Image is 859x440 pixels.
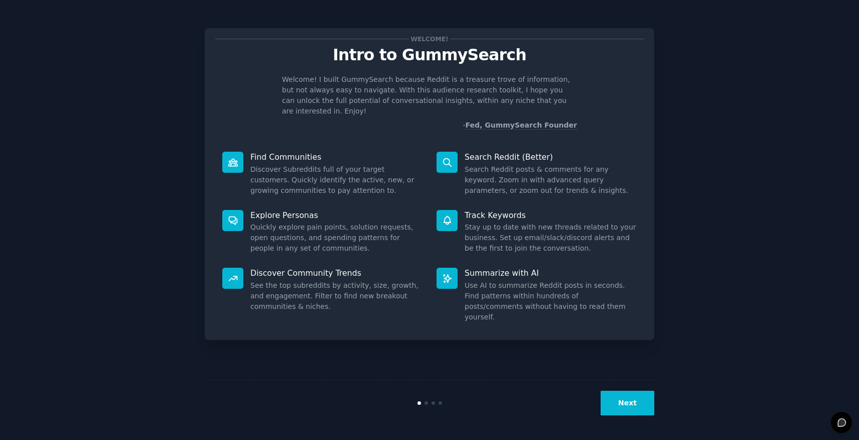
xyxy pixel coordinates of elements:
[250,164,422,196] dd: Discover Subreddits full of your target customers. Quickly identify the active, new, or growing c...
[465,152,637,162] p: Search Reddit (Better)
[250,210,422,221] p: Explore Personas
[250,222,422,254] dd: Quickly explore pain points, solution requests, open questions, and spending patterns for people ...
[215,46,644,64] p: Intro to GummySearch
[465,210,637,221] p: Track Keywords
[465,222,637,254] dd: Stay up to date with new threads related to your business. Set up email/slack/discord alerts and ...
[465,268,637,278] p: Summarize with AI
[465,164,637,196] dd: Search Reddit posts & comments for any keyword. Zoom in with advanced query parameters, or zoom o...
[250,280,422,312] dd: See the top subreddits by activity, size, growth, and engagement. Filter to find new breakout com...
[282,74,577,117] p: Welcome! I built GummySearch because Reddit is a treasure trove of information, but not always ea...
[601,391,654,415] button: Next
[465,121,577,130] a: Fed, GummySearch Founder
[463,120,577,131] div: -
[465,280,637,322] dd: Use AI to summarize Reddit posts in seconds. Find patterns within hundreds of posts/comments with...
[250,268,422,278] p: Discover Community Trends
[409,34,450,44] span: Welcome!
[250,152,422,162] p: Find Communities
